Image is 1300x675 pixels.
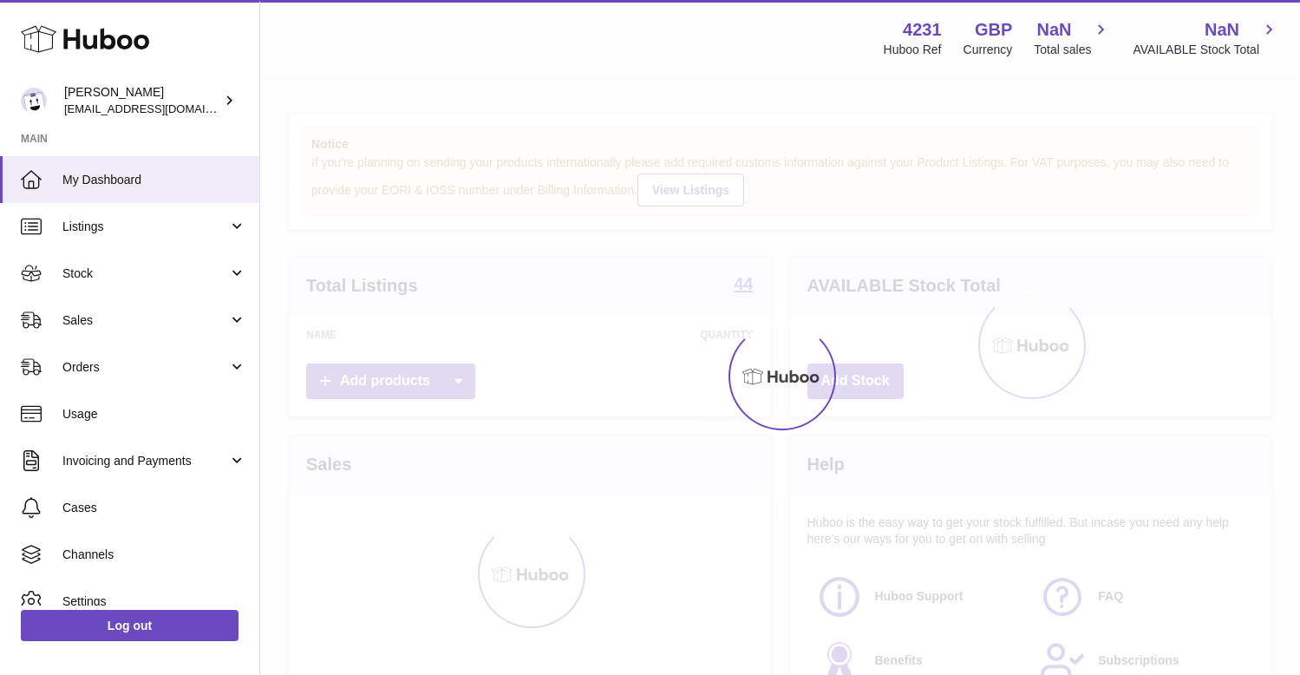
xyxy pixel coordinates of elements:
strong: 4231 [903,18,942,42]
span: Listings [62,219,228,235]
span: Orders [62,359,228,376]
a: Log out [21,610,238,641]
span: Stock [62,265,228,282]
img: internalAdmin-4231@internal.huboo.com [21,88,47,114]
span: Total sales [1034,42,1111,58]
span: Settings [62,593,246,610]
a: NaN Total sales [1034,18,1111,58]
span: Sales [62,312,228,329]
span: Usage [62,406,246,423]
span: Channels [62,547,246,563]
span: Cases [62,500,246,516]
a: NaN AVAILABLE Stock Total [1133,18,1279,58]
span: Invoicing and Payments [62,453,228,469]
span: [EMAIL_ADDRESS][DOMAIN_NAME] [64,102,255,115]
strong: GBP [975,18,1012,42]
span: NaN [1205,18,1259,42]
div: Huboo Ref [884,42,942,58]
span: AVAILABLE Stock Total [1133,42,1279,58]
div: [PERSON_NAME] [64,84,220,117]
span: My Dashboard [62,172,246,188]
span: NaN [1036,18,1091,42]
div: Currency [964,42,1013,58]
